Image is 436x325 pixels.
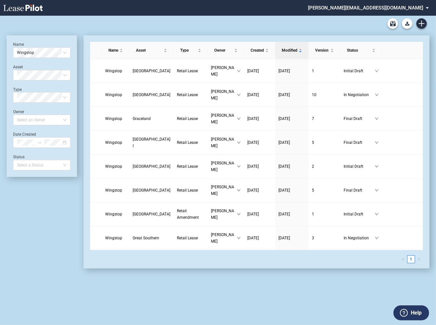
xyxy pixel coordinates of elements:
label: Type [13,87,22,92]
a: Great Southern [133,235,170,241]
span: NorthRidge Crossing [133,164,170,169]
span: WestPointe Plaza [133,212,170,216]
a: [GEOGRAPHIC_DATA] [133,211,170,217]
a: Graceland [133,115,170,122]
span: [DATE] [278,164,290,169]
a: 7 [312,115,337,122]
span: swap-right [37,140,42,145]
span: [PERSON_NAME] [211,160,237,173]
a: [GEOGRAPHIC_DATA] [133,163,170,170]
span: to [37,140,42,145]
span: Wingstop [105,212,122,216]
a: Retail Lease [177,68,204,74]
span: 7 [312,116,314,121]
span: Waterloo Crossing [133,188,170,193]
label: Date Created [13,132,36,137]
th: Name [102,42,129,59]
span: Initial Draft [344,68,375,74]
a: Retail Lease [177,115,204,122]
span: Retail Lease [177,93,198,97]
a: [GEOGRAPHIC_DATA] [133,187,170,194]
span: Retail Lease [177,188,198,193]
a: Retail Lease [177,187,204,194]
span: Created [251,47,264,54]
a: Retail Lease [177,139,204,146]
label: Help [411,309,422,317]
span: [DATE] [278,69,290,73]
span: Wingstop [105,164,122,169]
span: 5 [312,140,314,145]
span: In Negotiation [344,92,375,98]
md-menu: Download Blank Form List [400,18,414,29]
span: [PERSON_NAME] [211,231,237,245]
span: [DATE] [247,140,259,145]
a: [DATE] [247,115,272,122]
button: right [415,255,423,263]
a: [DATE] [247,163,272,170]
span: Final Draft [344,187,375,194]
span: down [375,93,379,97]
span: down [237,117,241,121]
li: Previous Page [399,255,407,263]
span: down [237,69,241,73]
a: 1 [408,256,415,263]
a: [DATE] [278,92,305,98]
a: Wingstop [105,139,126,146]
a: [DATE] [278,211,305,217]
label: Status [13,155,25,159]
label: Asset [13,65,23,69]
span: down [375,117,379,121]
span: [DATE] [247,236,259,240]
th: Created [244,42,275,59]
span: Owner [214,47,233,54]
li: 1 [407,255,415,263]
span: Status [347,47,371,54]
span: Version [315,47,329,54]
span: [DATE] [247,69,259,73]
span: 10 [312,93,316,97]
span: down [237,93,241,97]
span: Initial Draft [344,163,375,170]
a: 2 [312,163,337,170]
span: down [237,141,241,145]
span: Wingstop [105,188,122,193]
a: Wingstop [105,92,126,98]
span: Retail Lease [177,69,198,73]
span: 3 [312,236,314,240]
a: [DATE] [278,68,305,74]
span: Retail Lease [177,116,198,121]
span: down [375,236,379,240]
a: 5 [312,187,337,194]
span: Wingstop [17,48,66,58]
span: Cross Creek [133,69,170,73]
span: Final Draft [344,139,375,146]
span: down [237,236,241,240]
a: 1 [312,211,337,217]
a: [DATE] [278,235,305,241]
a: Retail Lease [177,163,204,170]
span: down [375,69,379,73]
a: Retail Lease [177,92,204,98]
span: Type [180,47,197,54]
th: Owner [208,42,244,59]
span: down [237,188,241,192]
a: Retail Lease [177,235,204,241]
span: Wingstop [105,140,122,145]
span: 1 [312,212,314,216]
a: [DATE] [278,115,305,122]
label: Name [13,42,24,47]
th: Modified [275,42,309,59]
a: [DATE] [247,187,272,194]
span: In Negotiation [344,235,375,241]
a: [DATE] [247,68,272,74]
span: Graceland [133,116,151,121]
span: down [237,212,241,216]
button: left [399,255,407,263]
span: right [417,258,421,261]
button: Download Blank Form [402,18,412,29]
span: [DATE] [278,236,290,240]
th: Version [309,42,340,59]
th: Type [174,42,208,59]
a: [DATE] [247,211,272,217]
a: 10 [312,92,337,98]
